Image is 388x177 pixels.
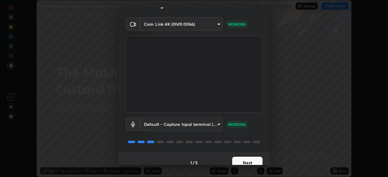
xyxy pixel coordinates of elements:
[193,159,195,166] h4: /
[228,21,246,27] p: WORKING
[140,17,222,31] div: Cam Link 4K (0fd9:0066)
[228,122,246,127] p: WORKING
[232,157,263,169] button: Next
[195,159,198,166] h4: 5
[140,117,222,131] div: Cam Link 4K (0fd9:0066)
[190,159,192,166] h4: 1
